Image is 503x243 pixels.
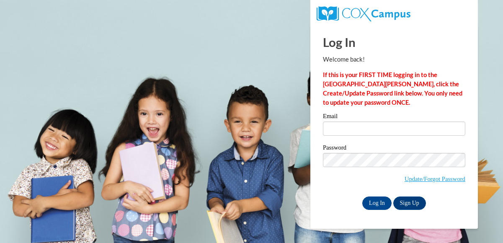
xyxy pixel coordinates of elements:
p: Welcome back! [323,55,465,64]
a: Sign Up [393,196,426,210]
img: COX Campus [317,6,410,21]
a: Update/Forgot Password [405,176,465,182]
label: Password [323,145,465,153]
input: Log In [362,196,392,210]
label: Email [323,113,465,121]
h1: Log In [323,34,465,51]
strong: If this is your FIRST TIME logging in to the [GEOGRAPHIC_DATA][PERSON_NAME], click the Create/Upd... [323,71,462,106]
